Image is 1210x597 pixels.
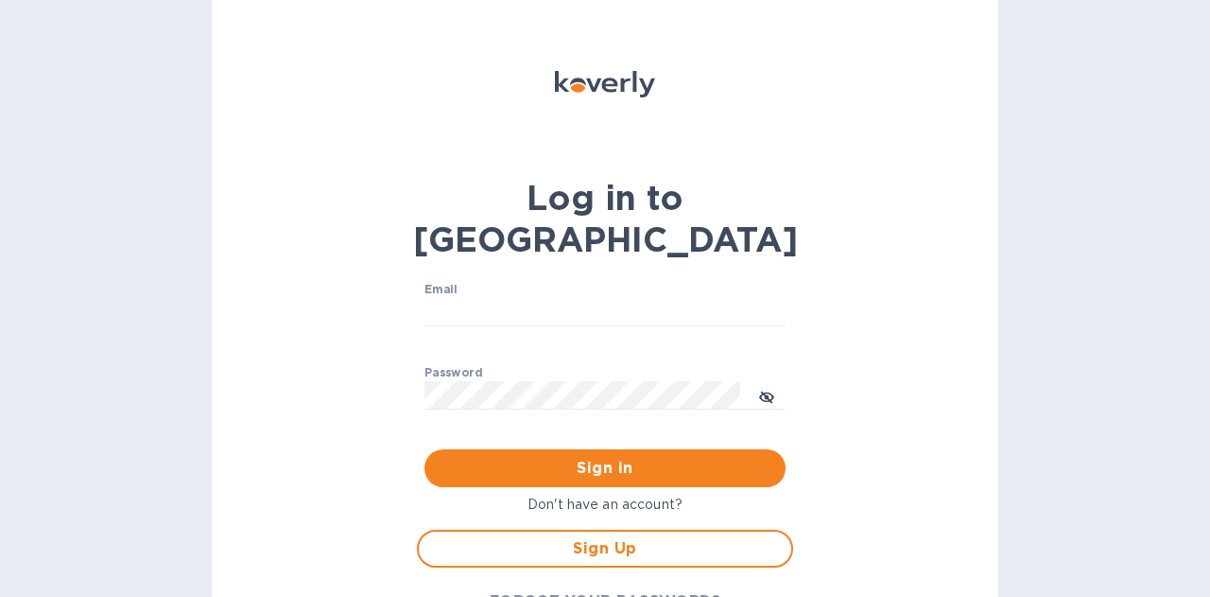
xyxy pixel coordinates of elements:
span: Sign Up [434,537,776,560]
button: Sign in [424,449,786,487]
button: toggle password visibility [748,377,786,414]
button: Sign Up [417,530,793,568]
img: Koverly [555,71,655,97]
label: Email [424,285,458,296]
label: Password [424,367,482,378]
b: Log in to [GEOGRAPHIC_DATA] [413,177,798,260]
p: Don't have an account? [417,495,793,515]
span: Sign in [440,457,770,480]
